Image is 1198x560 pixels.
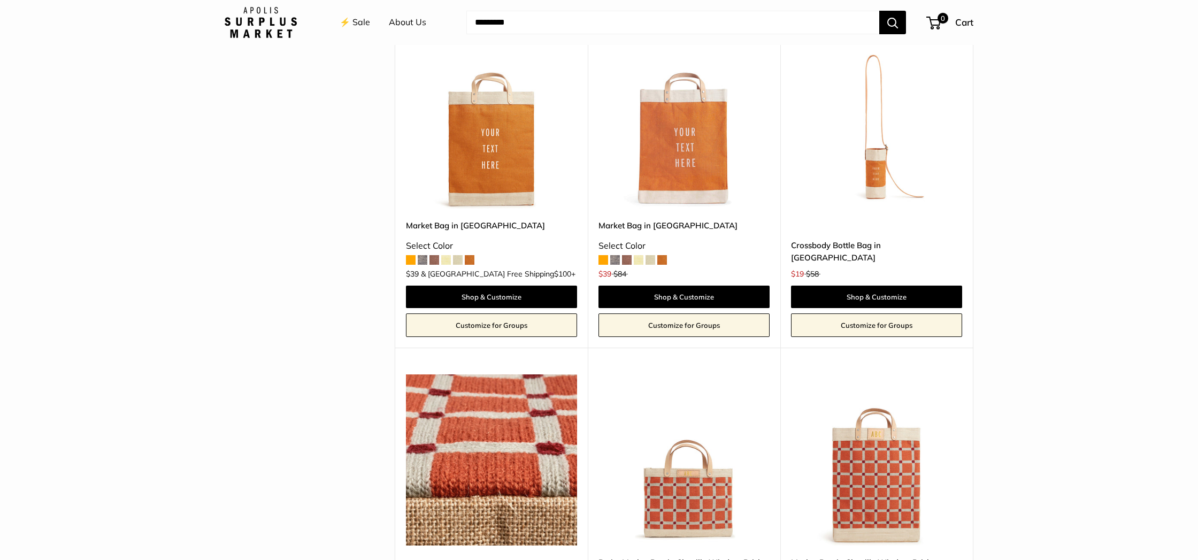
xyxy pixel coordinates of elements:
a: Customize for Groups [598,313,770,337]
div: Select Color [598,238,770,254]
a: Market Bag in [GEOGRAPHIC_DATA] [406,219,577,232]
span: Cart [955,17,973,28]
a: Customize for Groups [406,313,577,337]
a: Customize for Groups [791,313,962,337]
img: Crossbody Bottle Bag in Cognac [791,37,962,209]
img: Market Bag in Chenille Window Brick [791,374,962,546]
a: Market Bag in [GEOGRAPHIC_DATA] [598,219,770,232]
a: ⚡️ Sale [340,14,370,30]
a: 0 Cart [927,14,973,31]
a: About Us [389,14,426,30]
a: Crossbody Bottle Bag in [GEOGRAPHIC_DATA] [791,239,962,264]
span: $100 [554,269,571,279]
img: Apolis: Surplus Market [225,7,297,38]
input: Search... [466,11,879,34]
span: $58 [806,269,819,279]
span: $39 [406,269,419,279]
span: 0 [938,13,948,24]
img: Petite Market Bag in Chenille Window Brick [598,374,770,546]
img: Chenille—our most detailed embroidery yet, with 125,000 stitches and hours of hand-guided craftsm... [406,374,577,546]
span: & [GEOGRAPHIC_DATA] Free Shipping + [421,270,575,278]
span: $39 [598,269,611,279]
a: Market Bag in Chenille Window BrickMarket Bag in Chenille Window Brick [791,374,962,546]
a: Shop & Customize [406,286,577,308]
a: Shop & Customize [598,286,770,308]
a: description_Make it yours with custom, printed text.Market Bag in Citrus [598,37,770,209]
div: Select Color [406,238,577,254]
a: Shop & Customize [791,286,962,308]
a: Crossbody Bottle Bag in CognacCrossbody Bottle Bag in Cognac [791,37,962,209]
span: $84 [613,269,626,279]
img: Market Bag in Cognac [406,37,577,209]
a: Petite Market Bag in Chenille Window BrickPetite Market Bag in Chenille Window Brick [598,374,770,546]
a: Market Bag in CognacMarket Bag in Cognac [406,37,577,209]
span: $19 [791,269,804,279]
button: Search [879,11,906,34]
img: description_Make it yours with custom, printed text. [598,37,770,209]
